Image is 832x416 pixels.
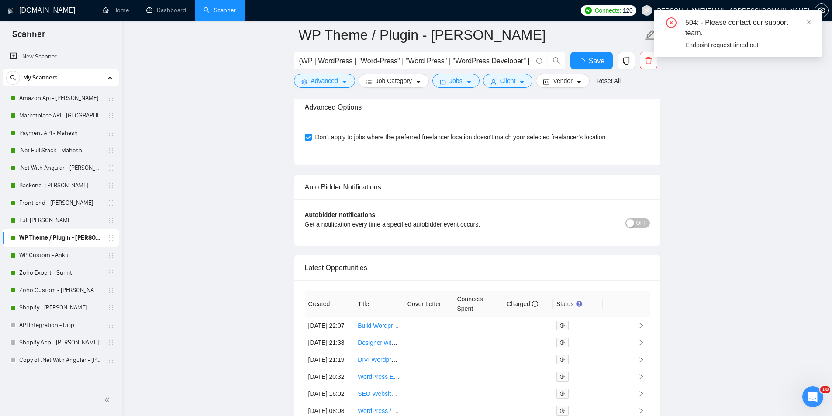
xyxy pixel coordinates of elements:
[644,7,650,14] span: user
[294,74,355,88] button: settingAdvancedcaret-down
[560,374,565,379] span: field-time
[575,300,583,308] div: Tooltip anchor
[640,57,657,65] span: delete
[299,24,643,46] input: Scanner name...
[432,74,480,88] button: folderJobscaret-down
[10,48,112,65] a: New Scanner
[589,55,604,66] span: Save
[6,71,20,85] button: search
[107,130,114,137] span: holder
[107,234,114,241] span: holder
[553,76,572,86] span: Vendor
[305,317,355,334] td: [DATE] 22:07
[585,7,592,14] img: upwork-logo.png
[19,351,102,369] a: Copy of .Net With Angular - [PERSON_NAME]
[7,4,14,18] img: logo
[107,252,114,259] span: holder
[820,386,830,393] span: 10
[440,79,446,85] span: folder
[536,58,542,64] span: info-circle
[358,339,518,346] a: Designer with Elementor and WordPress Expertise Needed
[483,74,533,88] button: userClientcaret-down
[636,218,647,228] span: OFF
[103,7,129,14] a: homeHome
[466,79,472,85] span: caret-down
[107,182,114,189] span: holder
[305,255,650,280] div: Latest Opportunities
[305,211,376,218] b: Autobidder notifications
[107,339,114,346] span: holder
[305,95,650,120] div: Advanced Options
[23,69,58,86] span: My Scanners
[638,323,644,329] span: right
[19,247,102,264] a: WP Custom - Ankit
[3,48,119,65] li: New Scanner
[311,76,338,86] span: Advanced
[358,373,510,380] a: WordPress Elementor Expert Needed for Page Rebuilds
[19,264,102,282] a: Zoho Expert - Sumit
[19,334,102,351] a: Shopify App - [PERSON_NAME]
[107,112,114,119] span: holder
[578,58,589,65] span: loading
[638,408,644,414] span: right
[305,351,355,368] td: [DATE] 21:19
[19,177,102,194] a: Backend- [PERSON_NAME]
[532,301,538,307] span: info-circle
[415,79,421,85] span: caret-down
[19,229,102,247] a: WP Theme / Plugin - [PERSON_NAME]
[19,194,102,212] a: Front-end - [PERSON_NAME]
[366,79,372,85] span: bars
[500,76,516,86] span: Client
[354,291,404,317] th: Title
[560,408,565,413] span: field-time
[638,374,644,380] span: right
[358,356,415,363] a: DIVI Wordpress build
[305,385,355,402] td: [DATE] 16:02
[666,17,677,28] span: close-circle
[354,385,404,402] td: SEO Website Content &amp; Quality Assurance for Elementor WordPress Pages (8 Pages in total)
[449,76,463,86] span: Jobs
[453,291,503,317] th: Connects Spent
[638,340,644,346] span: right
[645,29,656,41] span: edit
[358,322,484,329] a: Build Wordpress Website Using Elementor Pro
[146,7,186,14] a: dashboardDashboard
[5,28,52,46] span: Scanner
[404,291,454,317] th: Cover Letter
[358,407,517,414] a: WordPress / Divi Website Consultant (Part-Time, Ongoing)
[19,142,102,159] a: .Net Full Stack - Mahesh
[806,19,812,25] span: close
[107,199,114,206] span: holder
[204,7,236,14] a: searchScanner
[19,107,102,124] a: Marketplace API - [GEOGRAPHIC_DATA]
[543,79,549,85] span: idcard
[354,334,404,351] td: Designer with Elementor and WordPress Expertise Needed
[7,75,20,81] span: search
[640,52,657,69] button: delete
[560,357,565,362] span: field-time
[19,212,102,229] a: Full [PERSON_NAME]
[19,299,102,316] a: Shopify - [PERSON_NAME]
[354,368,404,385] td: WordPress Elementor Expert Needed for Page Rebuilds
[358,390,625,397] a: SEO Website Content &amp; Quality Assurance for Elementor WordPress Pages (8 Pages in total)
[536,74,589,88] button: idcardVendorcaret-down
[107,304,114,311] span: holder
[19,282,102,299] a: Zoho Custom - [PERSON_NAME]
[490,79,497,85] span: user
[560,323,565,328] span: field-time
[359,74,429,88] button: barsJob Categorycaret-down
[19,124,102,142] a: Payment API - Mahesh
[560,340,565,345] span: field-time
[623,6,632,15] span: 120
[104,395,113,404] span: double-left
[595,6,621,15] span: Connects:
[685,40,811,50] div: Endpoint request timed out
[3,69,119,369] li: My Scanners
[638,391,644,397] span: right
[354,317,404,334] td: Build Wordpress Website Using Elementor Pro
[638,357,644,363] span: right
[305,291,355,317] th: Created
[815,7,829,14] a: setting
[107,147,114,154] span: holder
